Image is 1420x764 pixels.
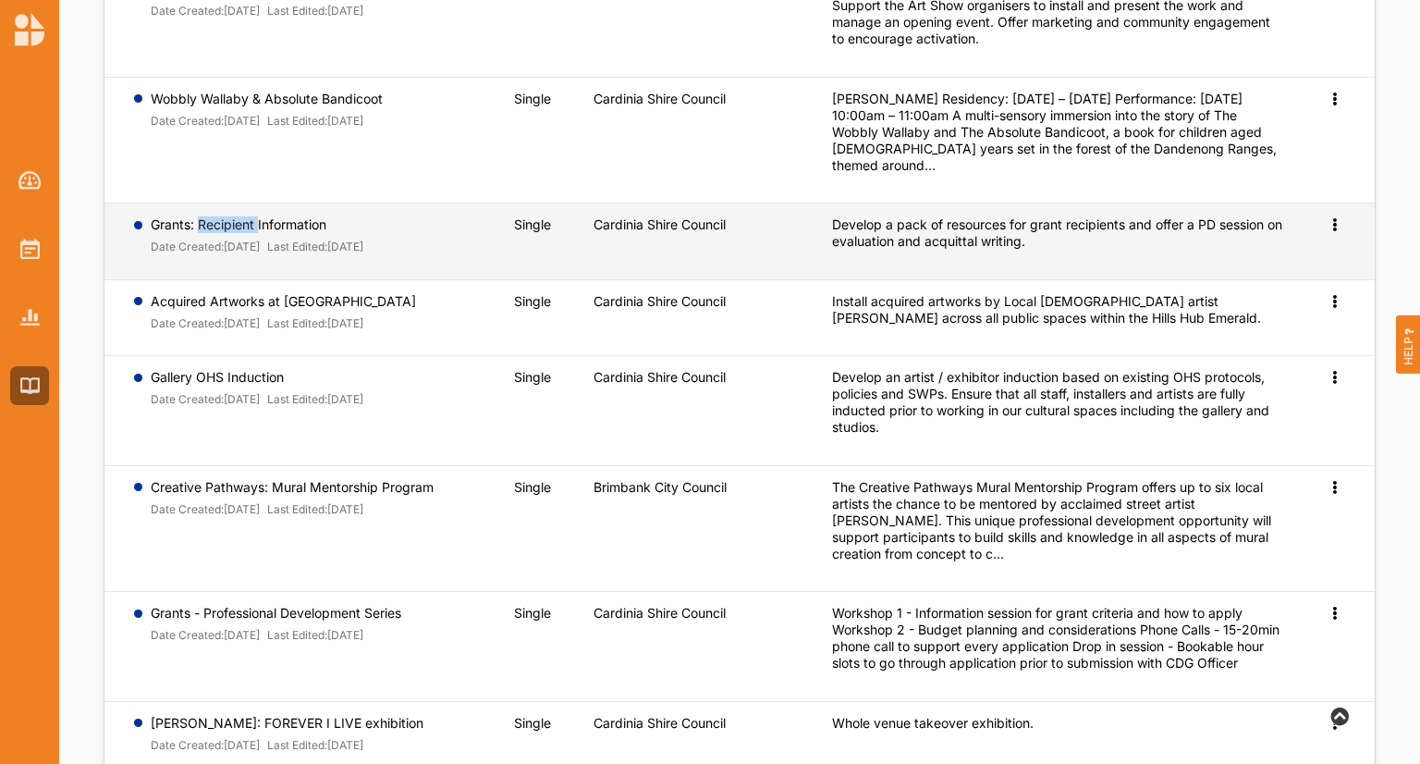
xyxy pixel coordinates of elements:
font: [DATE] [327,316,363,330]
div: Install acquired artworks by Local [DEMOGRAPHIC_DATA] artist [PERSON_NAME] across all public spac... [832,293,1282,327]
div: The Creative Pathways Mural Mentorship Program offers up to six local artists the chance to be me... [832,479,1282,562]
label: Last Edited: [267,502,327,517]
font: [DATE] [224,502,260,516]
a: Dashboard [10,161,49,200]
span: Single [514,479,551,495]
font: [DATE] [327,502,363,516]
div: Develop a pack of resources for grant recipients and offer a PD session on evaluation and acquitt... [832,216,1282,250]
label: Cardinia Shire Council [594,369,726,386]
label: Grants - Professional Development Series [151,605,401,622]
img: Library [20,377,40,393]
img: Dashboard [18,171,42,190]
label: [PERSON_NAME]: FOREVER I LIVE exhibition [151,715,423,732]
font: [DATE] [224,392,260,406]
label: Date Created: [151,4,224,18]
label: Cardinia Shire Council [594,605,726,622]
label: Last Edited: [267,392,327,407]
label: Last Edited: [267,628,327,643]
font: [DATE] [327,628,363,642]
label: Wobbly Wallaby & Absolute Bandicoot [151,91,383,107]
font: [DATE] [327,4,363,18]
label: Grants: Recipient Information [151,216,364,233]
font: [DATE] [327,114,363,128]
font: [DATE] [224,628,260,642]
label: Date Created: [151,628,224,643]
label: Last Edited: [267,316,327,331]
a: Activities [10,229,49,268]
span: Single [514,91,551,106]
font: [DATE] [224,4,260,18]
label: Date Created: [151,240,224,254]
label: Cardinia Shire Council [594,91,726,107]
img: Reports [20,309,40,325]
div: [PERSON_NAME] Residency: [DATE] – [DATE] Performance: [DATE] 10:00am – 11:00am A multi-sensory im... [832,91,1282,174]
font: [DATE] [327,738,363,752]
label: Acquired Artworks at [GEOGRAPHIC_DATA] [151,293,416,310]
font: [DATE] [327,240,363,253]
label: Last Edited: [267,240,327,254]
label: Date Created: [151,502,224,517]
label: Cardinia Shire Council [594,293,726,310]
a: Library [10,366,49,405]
div: Develop an artist / exhibitor induction based on existing OHS protocols, policies and SWPs. Ensur... [832,369,1282,436]
span: Single [514,369,551,385]
label: Last Edited: [267,738,327,753]
span: Single [514,216,551,232]
label: Date Created: [151,392,224,407]
font: [DATE] [224,114,260,128]
div: Whole venue takeover exhibition. [832,715,1282,732]
font: [DATE] [224,316,260,330]
span: Single [514,605,551,621]
label: Last Edited: [267,4,327,18]
label: Cardinia Shire Council [594,216,726,233]
label: Date Created: [151,316,224,331]
label: Creative Pathways: Mural Mentorship Program [151,479,434,496]
label: Last Edited: [267,114,327,129]
label: Date Created: [151,738,224,753]
font: [DATE] [327,392,363,406]
font: [DATE] [224,240,260,253]
label: Cardinia Shire Council [594,715,726,732]
img: Activities [20,239,40,259]
span: Single [514,715,551,731]
span: Single [514,293,551,309]
label: Brimbank City Council [594,479,727,496]
font: [DATE] [224,738,260,752]
label: Date Created: [151,114,224,129]
div: Workshop 1 - Information session for grant criteria and how to apply Workshop 2 - Budget planning... [832,605,1282,672]
a: Reports [10,298,49,337]
label: Gallery OHS Induction [151,369,364,386]
img: logo [15,13,44,46]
